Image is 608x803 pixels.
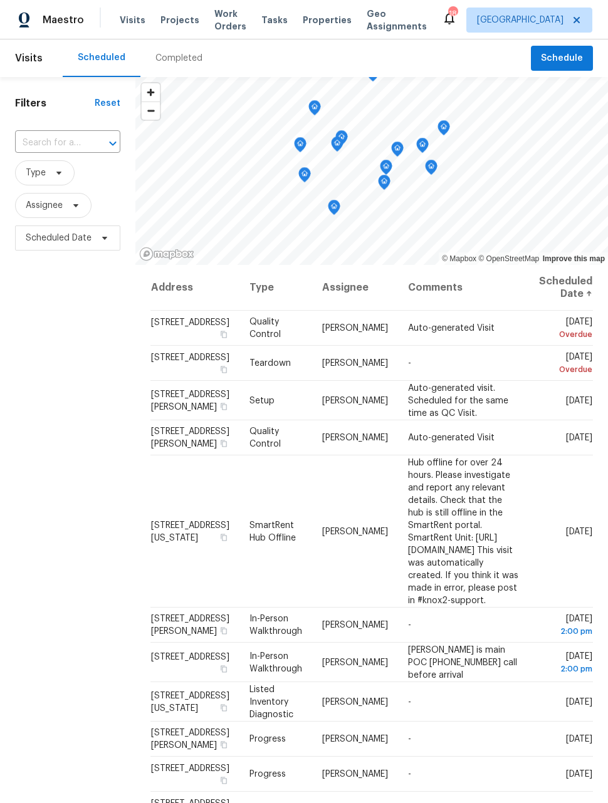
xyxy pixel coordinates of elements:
[322,433,388,442] span: [PERSON_NAME]
[539,318,592,341] span: [DATE]
[15,97,95,110] h1: Filters
[249,735,286,743] span: Progress
[391,142,404,161] div: Map marker
[408,621,411,629] span: -
[95,97,120,110] div: Reset
[15,44,43,72] span: Visits
[543,254,605,263] a: Improve this map
[566,735,592,743] span: [DATE]
[322,324,388,333] span: [PERSON_NAME]
[26,199,63,212] span: Assignee
[160,14,199,26] span: Projects
[249,318,281,339] span: Quality Control
[539,353,592,376] span: [DATE]
[142,83,160,101] button: Zoom in
[120,14,145,26] span: Visits
[529,265,593,311] th: Scheduled Date ↑
[408,359,411,368] span: -
[26,167,46,179] span: Type
[249,770,286,779] span: Progress
[155,52,202,65] div: Completed
[151,353,229,362] span: [STREET_ADDRESS]
[218,625,229,636] button: Copy Address
[335,130,348,150] div: Map marker
[218,438,229,449] button: Copy Address
[322,735,388,743] span: [PERSON_NAME]
[539,328,592,341] div: Overdue
[438,120,450,140] div: Map marker
[142,101,160,120] button: Zoom out
[218,702,229,713] button: Copy Address
[218,739,229,750] button: Copy Address
[322,396,388,405] span: [PERSON_NAME]
[408,383,508,417] span: Auto-generated visit. Scheduled for the same time as QC Visit.
[218,400,229,412] button: Copy Address
[541,51,583,66] span: Schedule
[566,770,592,779] span: [DATE]
[328,200,340,219] div: Map marker
[26,232,92,244] span: Scheduled Date
[408,324,495,333] span: Auto-generated Visit
[322,359,388,368] span: [PERSON_NAME]
[408,697,411,706] span: -
[151,521,229,542] span: [STREET_ADDRESS][US_STATE]
[442,254,476,263] a: Mapbox
[477,14,563,26] span: [GEOGRAPHIC_DATA]
[566,527,592,536] span: [DATE]
[43,14,84,26] span: Maestro
[448,8,457,20] div: 18
[261,16,288,24] span: Tasks
[218,531,229,542] button: Copy Address
[322,770,388,779] span: [PERSON_NAME]
[331,137,343,156] div: Map marker
[104,135,122,152] button: Open
[312,265,398,311] th: Assignee
[322,621,388,629] span: [PERSON_NAME]
[218,364,229,375] button: Copy Address
[151,614,229,636] span: [STREET_ADDRESS][PERSON_NAME]
[539,651,592,675] span: [DATE]
[416,138,429,157] div: Map marker
[218,775,229,786] button: Copy Address
[78,51,125,64] div: Scheduled
[151,728,229,750] span: [STREET_ADDRESS][PERSON_NAME]
[249,685,293,718] span: Listed Inventory Diagnostic
[380,160,392,179] div: Map marker
[150,265,239,311] th: Address
[378,175,390,194] div: Map marker
[249,521,296,542] span: SmartRent Hub Offline
[151,691,229,712] span: [STREET_ADDRESS][US_STATE]
[308,100,321,120] div: Map marker
[539,625,592,638] div: 2:00 pm
[214,8,246,33] span: Work Orders
[322,527,388,536] span: [PERSON_NAME]
[408,735,411,743] span: -
[408,645,517,679] span: [PERSON_NAME] is main POC [PHONE_NUMBER] call before arrival
[408,770,411,779] span: -
[539,614,592,638] span: [DATE]
[425,160,438,179] div: Map marker
[239,265,312,311] th: Type
[408,458,518,604] span: Hub offline for over 24 hours. Please investigate and report any relevant details. Check that the...
[142,102,160,120] span: Zoom out
[298,167,311,187] div: Map marker
[249,614,302,636] span: In-Person Walkthrough
[249,651,302,673] span: In-Person Walkthrough
[322,697,388,706] span: [PERSON_NAME]
[139,247,194,261] a: Mapbox homepage
[151,764,229,773] span: [STREET_ADDRESS]
[566,697,592,706] span: [DATE]
[151,652,229,661] span: [STREET_ADDRESS]
[566,396,592,405] span: [DATE]
[249,359,291,368] span: Teardown
[151,427,229,448] span: [STREET_ADDRESS][PERSON_NAME]
[398,265,529,311] th: Comments
[249,427,281,448] span: Quality Control
[539,662,592,675] div: 2:00 pm
[322,658,388,666] span: [PERSON_NAME]
[151,390,229,411] span: [STREET_ADDRESS][PERSON_NAME]
[218,329,229,340] button: Copy Address
[367,8,427,33] span: Geo Assignments
[249,396,275,405] span: Setup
